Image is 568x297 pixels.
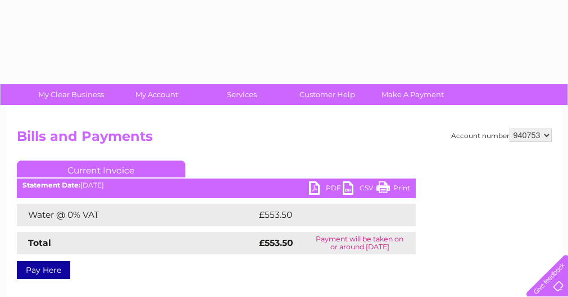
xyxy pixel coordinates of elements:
[304,232,416,254] td: Payment will be taken on or around [DATE]
[110,84,203,105] a: My Account
[376,181,410,198] a: Print
[451,129,552,142] div: Account number
[22,181,80,189] b: Statement Date:
[309,181,343,198] a: PDF
[256,204,396,226] td: £553.50
[17,161,185,177] a: Current Invoice
[366,84,459,105] a: Make A Payment
[196,84,288,105] a: Services
[17,204,256,226] td: Water @ 0% VAT
[259,237,293,248] strong: £553.50
[17,181,416,189] div: [DATE]
[25,84,117,105] a: My Clear Business
[343,181,376,198] a: CSV
[17,129,552,150] h2: Bills and Payments
[17,261,70,279] a: Pay Here
[281,84,374,105] a: Customer Help
[28,237,51,248] strong: Total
